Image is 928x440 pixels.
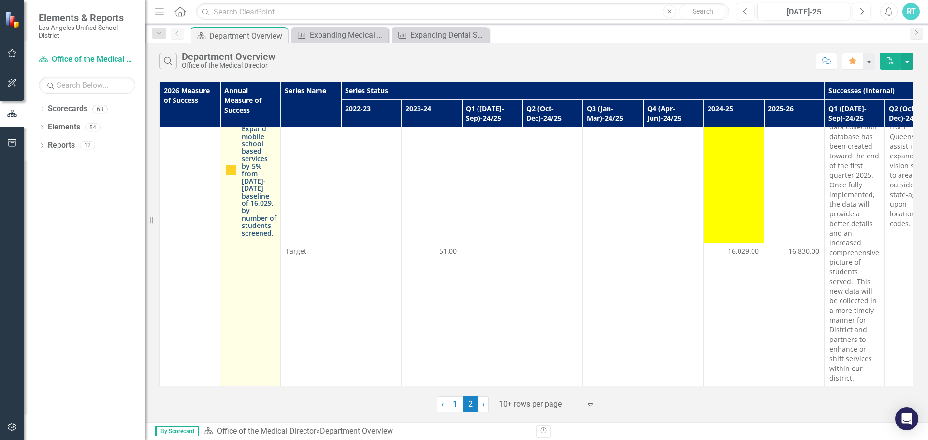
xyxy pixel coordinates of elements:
td: Double-Click to Edit [281,100,341,243]
div: 12 [80,142,95,150]
span: Elements & Reports [39,12,135,24]
a: Expanding Vision Services - Expand mobile school based services by 5% from [DATE]-[DATE] baseline... [242,103,276,237]
div: [DATE]-25 [761,6,847,18]
td: Double-Click to Edit [704,243,764,386]
td: Double-Click to Edit [402,100,462,243]
div: 68 [92,105,108,113]
div: Department Overview [182,51,275,62]
td: Double-Click to Edit [764,243,825,386]
div: Expanding Dental Services - Expand mobile school based services by 5% from [DATE]-[DATE] baseline... [410,29,486,41]
div: Expanding Medical Services - Expand mobile school based services by 5% from [DATE]-[DATE] baselin... [310,29,386,41]
small: Los Angeles Unified School District [39,24,135,40]
td: Double-Click to Edit [462,243,522,386]
span: › [482,399,485,409]
span: 51.00 [439,246,457,256]
img: Slightly Off Track [225,164,237,176]
span: Target [286,246,336,256]
td: Double-Click to Edit [522,243,583,386]
a: Elements [48,122,80,133]
td: Double-Click to Edit [281,243,341,386]
td: Double-Click to Edit [341,243,402,386]
button: Search [679,5,727,18]
span: Search [693,7,713,15]
td: Double-Click to Edit [583,100,643,243]
div: Department Overview [320,426,393,436]
td: Double-Click to Edit [825,100,885,386]
div: 54 [85,123,101,131]
td: Double-Click to Edit [341,100,402,243]
input: Search ClearPoint... [196,3,729,20]
span: ‹ [441,399,444,409]
input: Search Below... [39,77,135,94]
td: Double-Click to Edit [583,243,643,386]
span: 16,029.00 [728,246,759,256]
p: A new scheduling and data collection database has been created toward the end of the first quarte... [829,103,880,383]
div: Office of the Medical Director [182,62,275,69]
a: 1 [448,396,463,412]
td: Double-Click to Edit [764,100,825,243]
a: Expanding Dental Services - Expand mobile school based services by 5% from [DATE]-[DATE] baseline... [394,29,486,41]
td: Double-Click to Edit [643,100,704,243]
td: Double-Click to Edit [522,100,583,243]
div: Department Overview [209,30,285,42]
a: Office of the Medical Director [39,54,135,65]
span: By Scorecard [155,426,199,436]
td: Double-Click to Edit [643,243,704,386]
button: [DATE]-25 [757,3,850,20]
td: Double-Click to Edit [462,100,522,243]
td: Double-Click to Edit [402,243,462,386]
span: 2 [463,396,478,412]
a: Office of the Medical Director [217,426,316,436]
div: Open Intercom Messenger [895,407,918,430]
button: RT [902,3,920,20]
a: Scorecards [48,103,87,114]
td: Double-Click to Edit [704,100,764,243]
div: » [203,426,529,437]
span: 16,830.00 [788,246,819,256]
a: Expanding Medical Services - Expand mobile school based services by 5% from [DATE]-[DATE] baselin... [294,29,386,41]
img: ClearPoint Strategy [5,11,22,28]
td: Double-Click to Edit Right Click for Context Menu [220,100,281,386]
a: Reports [48,140,75,151]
